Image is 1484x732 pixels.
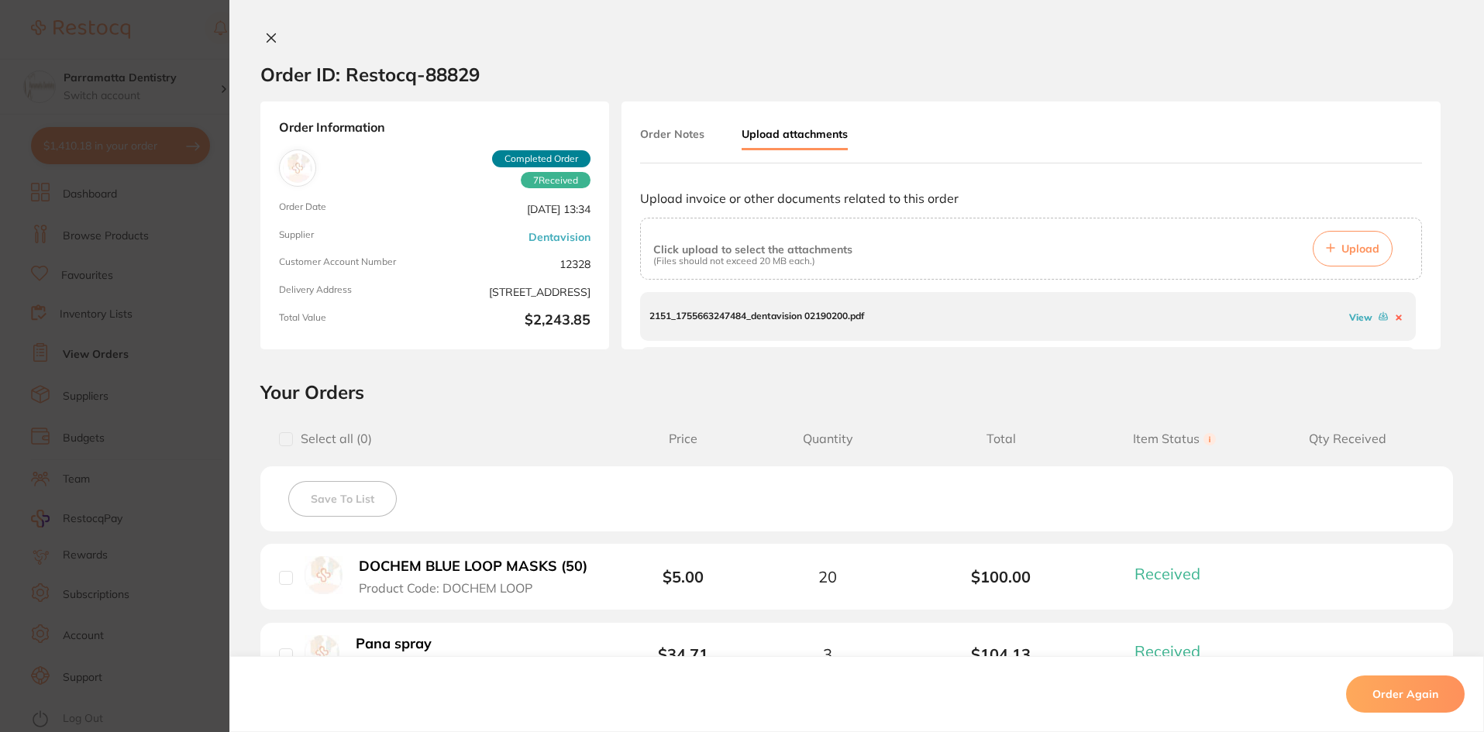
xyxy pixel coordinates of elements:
a: Dentavision [529,231,591,243]
span: Customer Account Number [279,256,429,272]
span: Completed Order [492,150,591,167]
b: $34.71 [658,644,708,664]
span: Price [625,431,741,446]
button: Order Notes [640,120,704,148]
span: Item Status [1088,431,1262,446]
span: Quantity [741,431,914,446]
b: $5.00 [663,567,704,586]
button: Upload attachments [742,120,848,150]
img: Dentavision [283,153,312,183]
span: Select all ( 0 ) [293,431,372,446]
p: Click upload to select the attachments [653,243,852,256]
span: Supplier [279,229,429,245]
span: Received [1135,641,1200,661]
span: [DATE] 13:34 [441,201,591,217]
span: Qty Received [1261,431,1434,446]
b: $100.00 [914,568,1088,586]
b: Pana spray [356,636,432,652]
h2: Your Orders [260,380,1453,404]
span: 12328 [441,256,591,272]
button: Upload [1313,231,1393,266]
button: Order Again [1346,675,1465,713]
b: DOCHEM BLUE LOOP MASKS (50) [359,558,587,575]
a: View [1349,311,1372,323]
span: 3 [823,645,832,663]
strong: Order Information [279,120,591,137]
p: 2151_1755663247484_dentavision 02190200.pdf [649,311,864,321]
span: Total [914,431,1088,446]
span: 20 [818,568,837,586]
b: $2,243.85 [441,312,591,331]
button: DOCHEM BLUE LOOP MASKS (50) Product Code: DOCHEM LOOP [354,558,603,596]
button: Save To List [288,481,397,517]
span: Upload [1341,242,1379,256]
button: Received [1130,564,1219,583]
span: Product Code: DOCHEM LOOP [359,581,532,595]
p: (Files should not exceed 20 MB each.) [653,256,852,266]
button: Pana spray Product Code: NSKY900630 [351,635,537,673]
span: Received [521,172,591,189]
button: Received [1130,641,1219,661]
img: Pana spray [305,635,339,670]
span: Order Date [279,201,429,217]
b: $104.13 [914,645,1088,663]
h2: Order ID: Restocq- 88829 [260,63,480,86]
img: DOCHEM BLUE LOOP MASKS (50) [305,556,343,594]
span: Delivery Address [279,284,429,300]
span: Total Value [279,312,429,331]
p: Upload invoice or other documents related to this order [640,191,1422,205]
span: [STREET_ADDRESS] [441,284,591,300]
span: Received [1135,564,1200,583]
